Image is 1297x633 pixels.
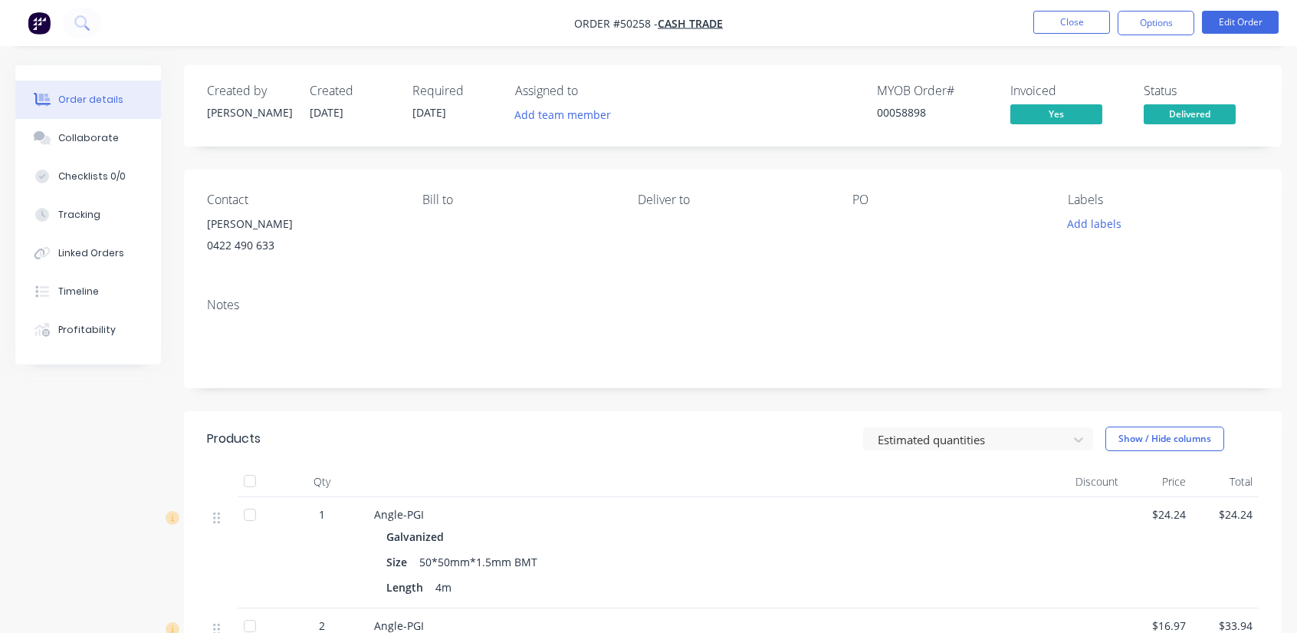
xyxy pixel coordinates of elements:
[15,157,161,196] button: Checklists 0/0
[877,104,992,120] div: 00058898
[58,208,100,222] div: Tracking
[310,84,394,98] div: Created
[1144,104,1236,124] span: Delivered
[58,246,124,260] div: Linked Orders
[374,618,424,633] span: Angle-PGI
[1105,427,1224,451] button: Show / Hide columns
[15,234,161,272] button: Linked Orders
[1058,467,1125,497] div: Discount
[58,285,99,298] div: Timeline
[28,12,51,35] img: Factory
[1033,11,1110,34] button: Close
[877,84,992,98] div: MYOB Order #
[1144,104,1236,127] button: Delivered
[412,105,446,120] span: [DATE]
[15,81,161,119] button: Order details
[207,430,261,448] div: Products
[852,193,1043,207] div: PO
[374,507,424,522] span: Angle-PGI
[422,193,613,207] div: Bill to
[386,551,413,573] div: Size
[15,119,161,157] button: Collaborate
[507,104,619,125] button: Add team member
[310,105,343,120] span: [DATE]
[58,170,126,183] div: Checklists 0/0
[58,93,123,107] div: Order details
[276,467,368,497] div: Qty
[207,213,398,235] div: [PERSON_NAME]
[1198,506,1253,523] span: $24.24
[58,323,116,337] div: Profitability
[1125,467,1191,497] div: Price
[15,311,161,349] button: Profitability
[386,526,450,548] div: Galvanized
[15,272,161,311] button: Timeline
[1010,104,1102,124] span: Yes
[1131,506,1185,523] span: $24.24
[658,16,723,31] a: Cash Trade
[1202,11,1279,34] button: Edit Order
[515,104,619,125] button: Add team member
[574,16,658,31] span: Order #50258 -
[1010,84,1125,98] div: Invoiced
[412,84,497,98] div: Required
[15,196,161,234] button: Tracking
[207,84,291,98] div: Created by
[319,506,325,523] span: 1
[515,84,668,98] div: Assigned to
[58,131,119,145] div: Collaborate
[1118,11,1194,35] button: Options
[638,193,829,207] div: Deliver to
[1059,213,1130,234] button: Add labels
[207,235,398,256] div: 0422 490 633
[1192,467,1259,497] div: Total
[1144,84,1259,98] div: Status
[207,104,291,120] div: [PERSON_NAME]
[207,298,1259,312] div: Notes
[207,213,398,262] div: [PERSON_NAME]0422 490 633
[1068,193,1259,207] div: Labels
[429,576,458,598] div: 4m
[386,576,429,598] div: Length
[413,551,543,573] div: 50*50mm*1.5mm BMT
[207,193,398,207] div: Contact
